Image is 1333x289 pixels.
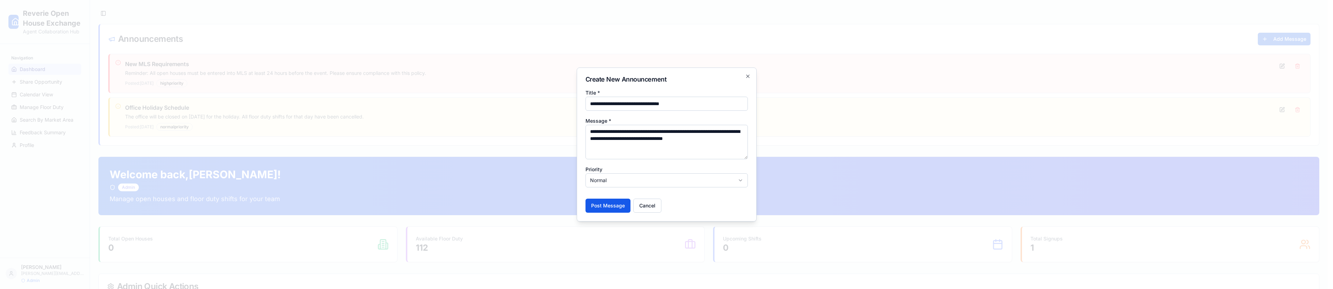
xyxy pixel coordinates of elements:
[585,118,611,124] label: Message *
[585,166,602,172] label: Priority
[585,90,600,96] label: Title *
[585,199,630,213] button: Post Message
[585,76,748,83] h2: Create New Announcement
[633,199,661,213] button: Cancel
